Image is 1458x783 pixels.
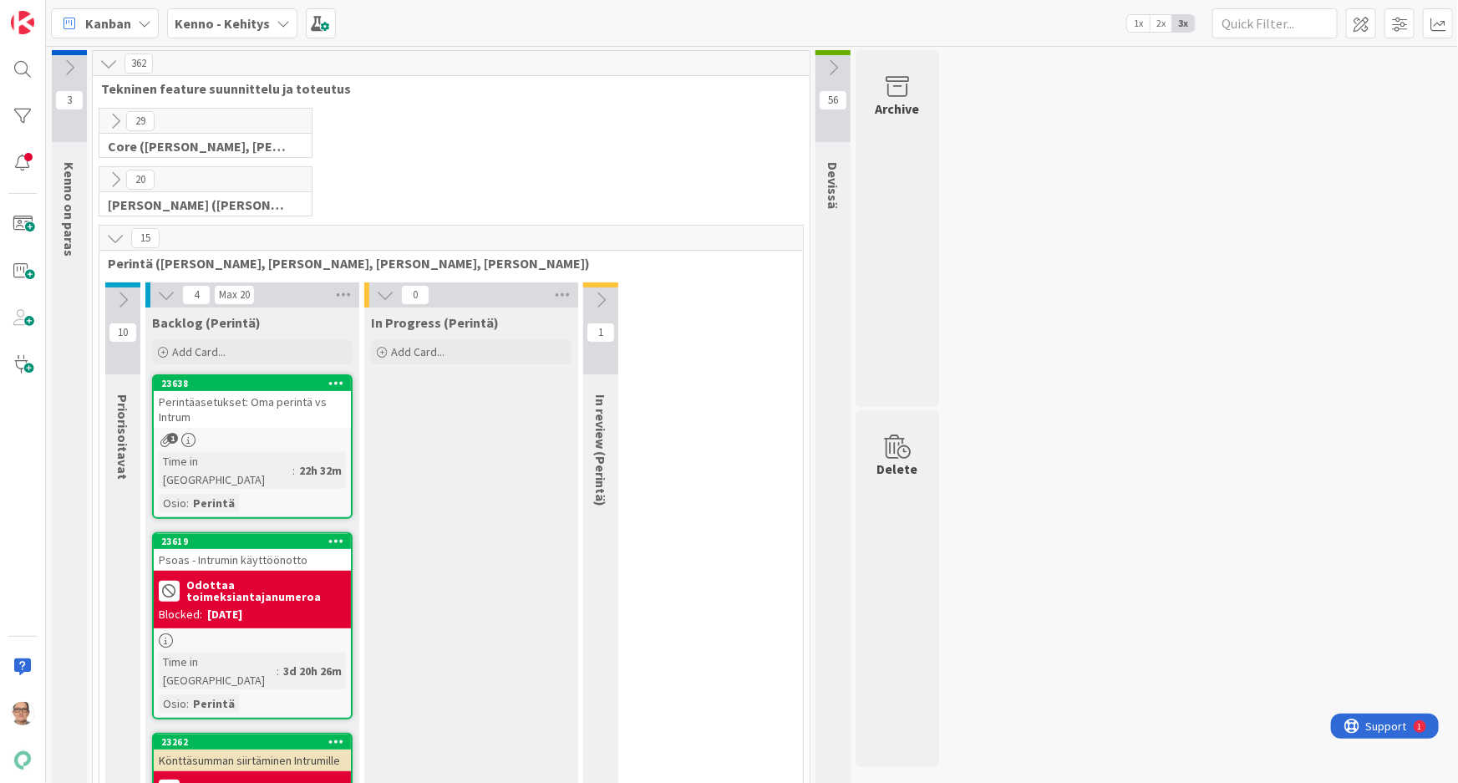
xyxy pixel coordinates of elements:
span: Add Card... [172,344,226,359]
span: Support [35,3,76,23]
span: In Progress (Perintä) [371,314,499,331]
div: Könttäsumman siirtäminen Intrumille [154,750,351,771]
div: 1 [87,7,91,20]
div: 23619Psoas - Intrumin käyttöönotto [154,534,351,571]
img: Visit kanbanzone.com [11,11,34,34]
span: Add Card... [391,344,445,359]
span: 3x [1172,15,1195,32]
div: 23619 [154,534,351,549]
span: Perintä (Jaakko, PetriH, MikkoV, Pasi) [108,255,782,272]
span: : [292,461,295,480]
div: 23638 [154,376,351,391]
span: 2x [1150,15,1172,32]
div: 23638 [161,378,351,389]
span: Tekninen feature suunnittelu ja toteutus [101,80,789,97]
span: Halti (Sebastian, VilleH, Riikka, Antti, MikkoV, PetriH, PetriM) [108,196,291,213]
span: 362 [124,53,153,74]
b: Odottaa toimeksiantajanumeroa [186,579,346,603]
div: Perintäasetukset: Oma perintä vs Intrum [154,391,351,428]
div: Time in [GEOGRAPHIC_DATA] [159,653,277,689]
div: 3d 20h 26m [279,662,346,680]
div: Perintä [189,494,239,512]
span: Devissä [825,162,841,209]
span: 1x [1127,15,1150,32]
div: Archive [876,99,920,119]
span: Core (Pasi, Jussi, JaakkoHä, Jyri, Leo, MikkoK, Väinö, MattiH) [108,138,291,155]
span: Priorisoitavat [114,394,131,480]
span: : [186,494,189,512]
div: 23262 [154,735,351,750]
span: 1 [167,433,178,444]
div: Perintä [189,694,239,713]
span: Backlog (Perintä) [152,314,261,331]
b: Kenno - Kehitys [175,15,270,32]
div: 23638Perintäasetukset: Oma perintä vs Intrum [154,376,351,428]
img: avatar [11,749,34,772]
div: Osio [159,494,186,512]
span: Kanban [85,13,131,33]
div: 22h 32m [295,461,346,480]
span: 4 [182,285,211,305]
div: Max 20 [219,291,250,299]
div: Time in [GEOGRAPHIC_DATA] [159,452,292,489]
div: Blocked: [159,606,202,623]
div: Osio [159,694,186,713]
span: 15 [131,228,160,248]
img: PK [11,702,34,725]
span: In review (Perintä) [592,394,609,506]
input: Quick Filter... [1212,8,1338,38]
div: [DATE] [207,606,242,623]
span: 1 [587,323,615,343]
span: 10 [109,323,137,343]
span: 3 [55,90,84,110]
div: 23619 [161,536,351,547]
span: 56 [819,90,847,110]
div: 23262 [161,736,351,748]
span: 29 [126,111,155,131]
div: 23262Könttäsumman siirtäminen Intrumille [154,735,351,771]
div: Psoas - Intrumin käyttöönotto [154,549,351,571]
span: : [186,694,189,713]
span: : [277,662,279,680]
span: 20 [126,170,155,190]
span: 0 [401,285,429,305]
div: Delete [877,459,918,479]
span: Kenno on paras [61,162,78,257]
